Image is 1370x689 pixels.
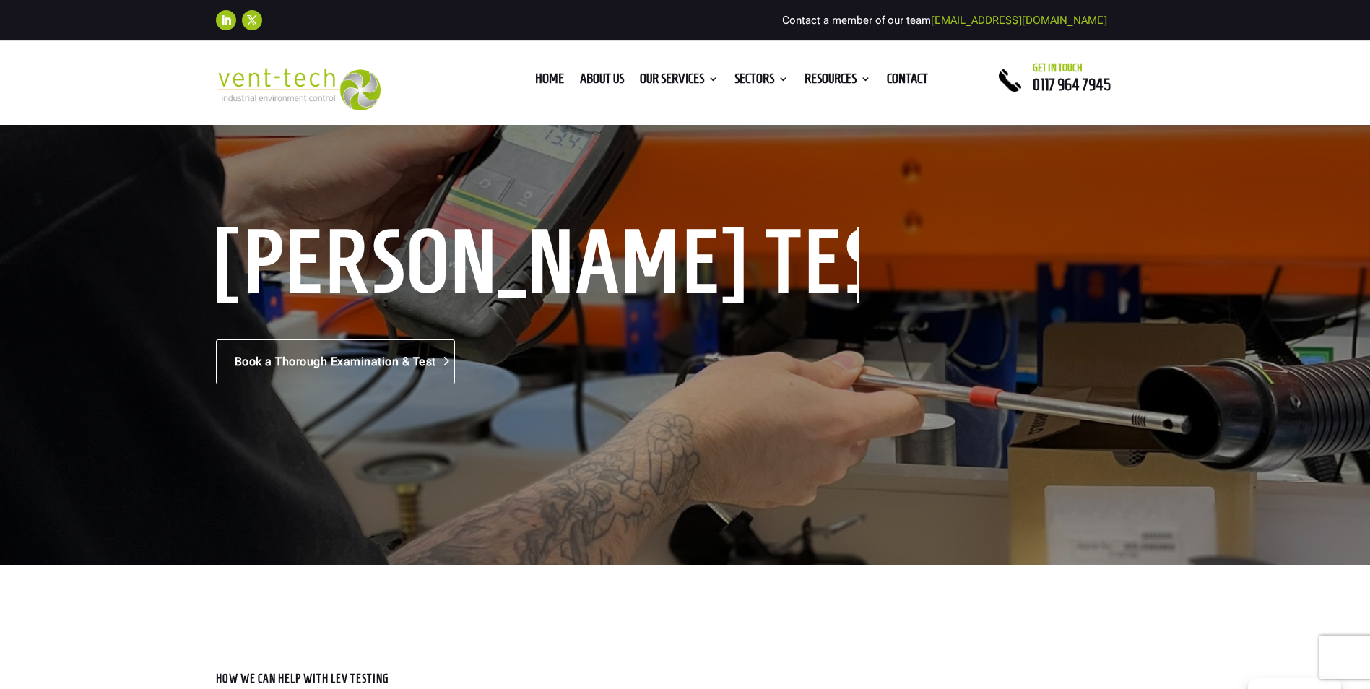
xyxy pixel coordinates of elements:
span: Get in touch [1033,62,1083,74]
a: Home [535,74,564,90]
a: Book a Thorough Examination & Test [216,339,455,384]
a: 0117 964 7945 [1033,76,1111,93]
img: 2023-09-27T08_35_16.549ZVENT-TECH---Clear-background [216,68,381,110]
a: Our Services [640,74,719,90]
a: Sectors [734,74,789,90]
a: [EMAIL_ADDRESS][DOMAIN_NAME] [931,14,1107,27]
h1: [PERSON_NAME] Testing [216,227,859,303]
a: About us [580,74,624,90]
span: Contact a member of our team [782,14,1107,27]
a: Resources [805,74,871,90]
a: Follow on X [242,10,262,30]
a: Contact [887,74,928,90]
p: HOW WE CAN HELP WITH LEV TESTING [216,673,1155,685]
a: Follow on LinkedIn [216,10,236,30]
